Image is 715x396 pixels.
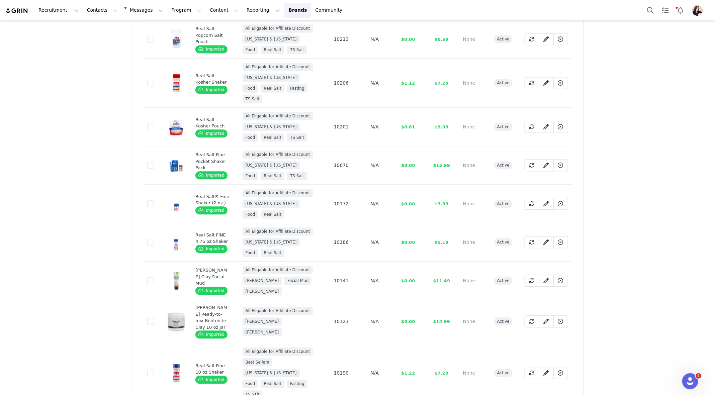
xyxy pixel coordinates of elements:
span: N/A [371,124,379,129]
button: Reporting [243,3,284,18]
button: Recruitment [34,3,83,18]
img: 6PackPocketShakersWhite-9.jpg [166,155,186,175]
div: None [463,162,482,169]
span: 10201 [334,124,349,129]
img: 26edf08b-504d-4a39-856d-ea1e343791c2.jpg [692,5,703,16]
span: $5.19 [435,240,448,245]
img: Facial_mud_silver_front_for_web.jpg [166,271,186,291]
span: active [494,79,513,87]
span: N/A [371,201,379,206]
span: $7.29 [435,81,448,86]
img: Real-Salt-2oz-Shaker.jpg [166,194,186,214]
div: Real Salt Kosher Shaker [195,73,230,86]
span: Food [243,210,258,218]
span: Imported [195,171,227,179]
span: N/A [371,370,379,376]
span: [US_STATE] & [US_STATE] [243,74,300,82]
img: squatty_pouches-4.jpg [166,117,186,137]
span: All Eligable for Affiliate Discount [243,266,313,274]
span: active [494,161,513,169]
span: All Eligable for Affiliate Discount [243,112,313,120]
a: Tasks [658,3,673,18]
div: [PERSON_NAME] Clay Facial Mud [195,267,230,287]
iframe: Intercom live chat [682,373,698,389]
img: Real_Salt_Kosher_Shaker_10_oz._Front_copia.jpg [166,73,186,93]
span: active [494,277,513,285]
span: [US_STATE] & [US_STATE] [243,369,300,377]
img: Real-Salt-4oz-Fine.jpg [166,232,186,252]
span: [US_STATE] & [US_STATE] [243,35,300,43]
span: [PERSON_NAME] [243,317,282,325]
span: Food [243,172,258,180]
div: Real Salt FINE 4.75 oz Shaker [195,232,230,245]
span: Food [243,380,258,388]
span: active [494,317,513,325]
span: Fasting [287,84,307,92]
a: Community [311,3,350,18]
span: Imported [195,129,227,137]
span: $0.00 [401,278,415,283]
div: Real Salt Popcorn Salt Pouch [195,25,230,45]
span: $0.00 [401,240,415,245]
span: 4 [696,373,701,379]
span: N/A [371,36,379,42]
span: [US_STATE] & [US_STATE] [243,161,300,169]
span: 10141 [334,278,349,283]
span: Imported [195,86,227,94]
span: Food [243,133,258,141]
span: $1.12 [401,81,415,86]
span: All Eligable for Affiliate Discount [243,189,313,197]
span: Real Salt [261,380,284,388]
span: TS Salt [243,95,263,103]
span: Imported [195,287,227,295]
span: $1.22 [401,371,415,376]
div: None [463,318,482,325]
span: N/A [371,239,379,245]
span: $14.99 [433,319,450,324]
img: 10_oz_Redmond_Real_Salt_Powder_-_Pouch_-_For_web_white_background.jpg [166,29,186,49]
span: Food [243,46,258,54]
span: 10206 [334,80,349,86]
span: Facial Mud [284,277,311,285]
span: $0.00 [401,319,415,324]
div: None [463,239,482,246]
span: Imported [195,45,227,53]
span: Real Salt [261,172,284,180]
span: active [494,123,513,131]
span: [US_STATE] & [US_STATE] [243,200,300,208]
span: All Eligable for Affiliate Discount [243,24,313,32]
span: Real Salt [261,133,284,141]
span: All Eligable for Affiliate Discount [243,227,313,235]
span: [PERSON_NAME] [243,287,282,295]
button: Program [167,3,205,18]
button: Contacts [83,3,121,18]
a: Brands [284,3,311,18]
span: [US_STATE] & [US_STATE] [243,123,300,131]
div: Real Salt Fine 10 oz Shaker [195,363,230,376]
span: active [494,200,513,208]
span: 10123 [334,319,349,324]
span: Real Salt [261,249,284,257]
span: Imported [195,245,227,253]
span: All Eligable for Affiliate Discount [243,348,313,356]
span: $0.00 [401,201,415,206]
span: TS Salt [287,46,307,54]
span: 10172 [334,201,349,206]
span: All Eligable for Affiliate Discount [243,151,313,159]
span: N/A [371,319,379,324]
span: 10213 [334,36,349,42]
span: $11.49 [433,278,450,283]
span: 10186 [334,239,349,245]
span: Imported [195,330,227,338]
span: Real Salt [261,46,284,54]
div: None [463,200,482,207]
div: None [463,123,482,130]
span: [PERSON_NAME] [243,277,282,285]
span: active [494,35,513,43]
button: Content [206,3,242,18]
span: TS Salt [287,133,307,141]
div: Real Salt Kosher Pouch [195,116,230,129]
img: grin logo [5,8,29,14]
div: None [463,277,482,284]
span: $15.99 [433,163,450,168]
